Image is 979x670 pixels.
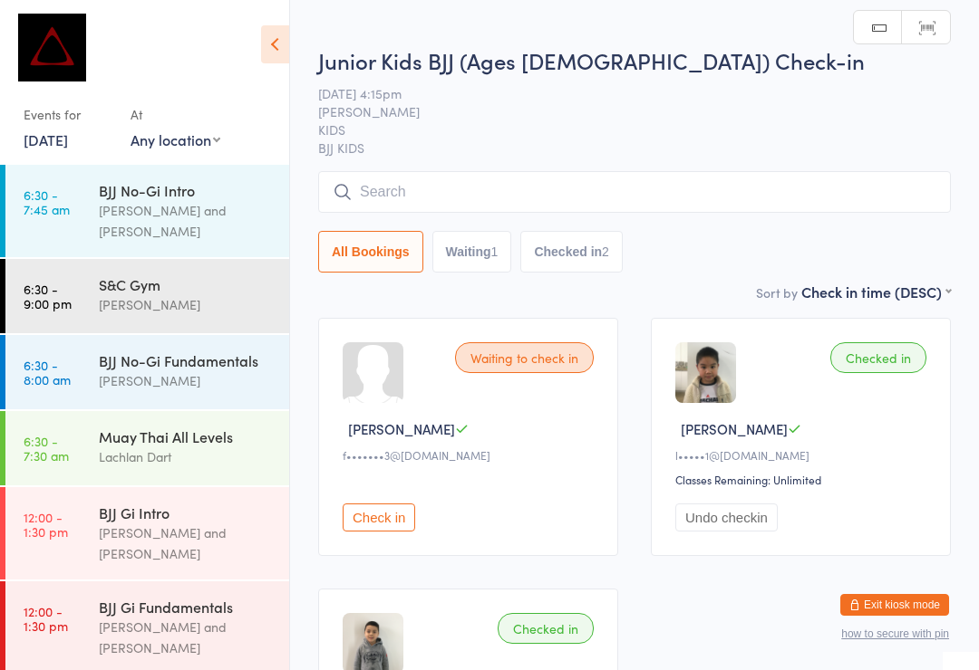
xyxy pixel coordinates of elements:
div: Muay Thai All Levels [99,426,274,446]
button: All Bookings [318,231,423,273]
button: how to secure with pin [841,627,949,640]
div: l•••••1@[DOMAIN_NAME] [675,447,932,463]
time: 12:00 - 1:30 pm [24,604,68,633]
a: 12:00 -1:30 pmBJJ Gi Intro[PERSON_NAME] and [PERSON_NAME] [5,487,289,579]
div: Lachlan Dart [99,446,274,467]
img: image1721718744.png [675,342,736,403]
a: 6:30 -7:30 amMuay Thai All LevelsLachlan Dart [5,411,289,485]
button: Exit kiosk mode [840,594,949,616]
span: [PERSON_NAME] [348,419,455,438]
div: BJJ Gi Intro [99,502,274,522]
h2: Junior Kids BJJ (Ages [DEMOGRAPHIC_DATA]) Check-in [318,45,951,75]
div: BJJ Gi Fundamentals [99,597,274,617]
a: [DATE] [24,129,68,149]
span: [PERSON_NAME] [318,102,923,120]
div: S&C Gym [99,274,274,294]
img: Dominance MMA Abbotsford [18,14,86,81]
div: 2 [602,244,609,259]
button: Checked in2 [520,231,623,273]
span: KIDS [318,120,923,139]
div: Classes Remaining: Unlimited [675,472,932,487]
div: f•••••••3@[DOMAIN_NAME] [343,447,599,463]
div: BJJ No-Gi Fundamentals [99,350,274,370]
div: Check in time (DESC) [801,282,951,301]
span: [PERSON_NAME] [681,419,788,438]
time: 6:30 - 8:00 am [24,358,71,387]
time: 6:30 - 7:45 am [24,187,70,216]
div: Checked in [830,342,926,373]
span: [DATE] 4:15pm [318,84,923,102]
button: Check in [343,503,415,531]
div: [PERSON_NAME] and [PERSON_NAME] [99,200,274,242]
div: Any location [131,129,220,149]
a: 6:30 -7:45 amBJJ No-Gi Intro[PERSON_NAME] and [PERSON_NAME] [5,165,289,257]
div: Events for [24,100,112,129]
div: At [131,100,220,129]
time: 12:00 - 1:30 pm [24,510,68,539]
div: Waiting to check in [455,342,594,373]
div: Checked in [498,613,594,644]
div: BJJ No-Gi Intro [99,180,274,200]
a: 6:30 -8:00 amBJJ No-Gi Fundamentals[PERSON_NAME] [5,335,289,409]
input: Search [318,171,951,213]
span: BJJ KIDS [318,139,951,157]
time: 6:30 - 9:00 pm [24,282,72,311]
div: [PERSON_NAME] and [PERSON_NAME] [99,522,274,564]
button: Undo checkin [675,503,778,531]
label: Sort by [756,283,798,301]
div: [PERSON_NAME] and [PERSON_NAME] [99,617,274,658]
div: 1 [491,244,499,259]
button: Waiting1 [432,231,512,273]
div: [PERSON_NAME] [99,370,274,391]
div: [PERSON_NAME] [99,294,274,315]
time: 6:30 - 7:30 am [24,434,69,463]
a: 6:30 -9:00 pmS&C Gym[PERSON_NAME] [5,259,289,333]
